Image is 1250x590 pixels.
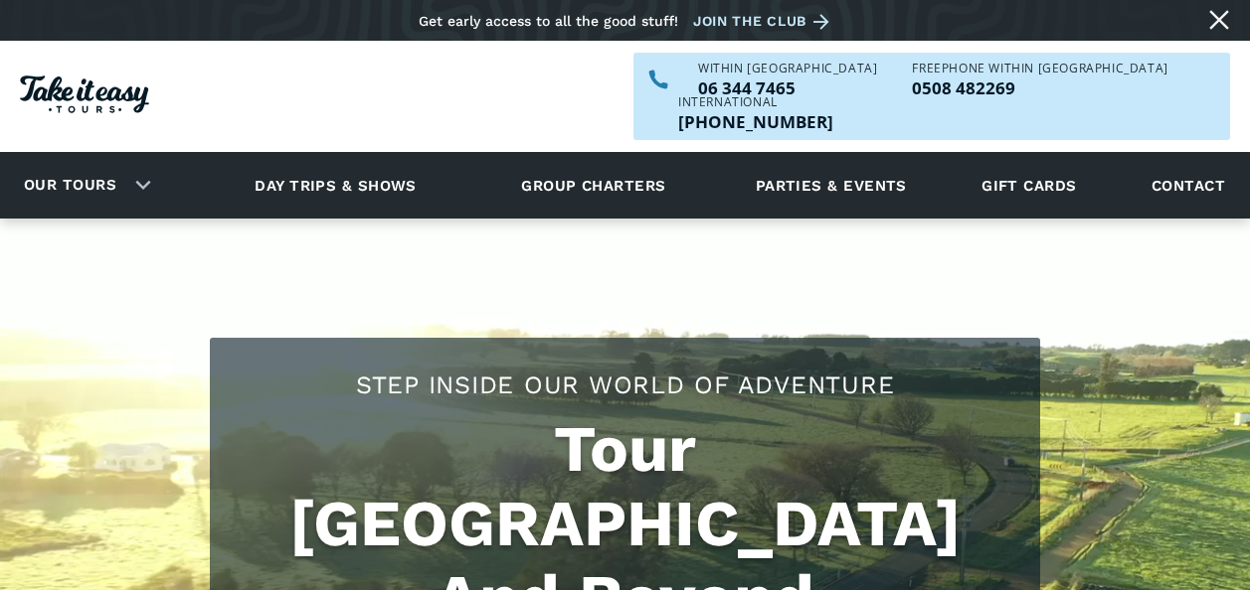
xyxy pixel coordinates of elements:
a: Homepage [20,66,149,128]
a: Group charters [496,158,690,213]
a: Contact [1142,158,1235,213]
a: Call us outside of NZ on +6463447465 [678,113,833,130]
a: Join the club [693,9,836,34]
a: Day trips & shows [230,158,442,213]
a: Our tours [9,162,131,209]
a: Close message [1203,4,1235,36]
a: Call us freephone within NZ on 0508482269 [912,79,1167,96]
div: International [678,96,833,108]
p: [PHONE_NUMBER] [678,113,833,130]
a: Call us within NZ on 063447465 [698,79,877,96]
a: Gift cards [972,158,1087,213]
a: Parties & events [746,158,917,213]
div: WITHIN [GEOGRAPHIC_DATA] [698,63,877,74]
div: Freephone WITHIN [GEOGRAPHIC_DATA] [912,63,1167,74]
div: Get early access to all the good stuff! [419,13,678,29]
p: 0508 482269 [912,79,1167,96]
p: 06 344 7465 [698,79,877,96]
h2: Step Inside Our World Of Adventure [230,368,1020,402]
img: Take it easy Tours logo [20,75,149,113]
